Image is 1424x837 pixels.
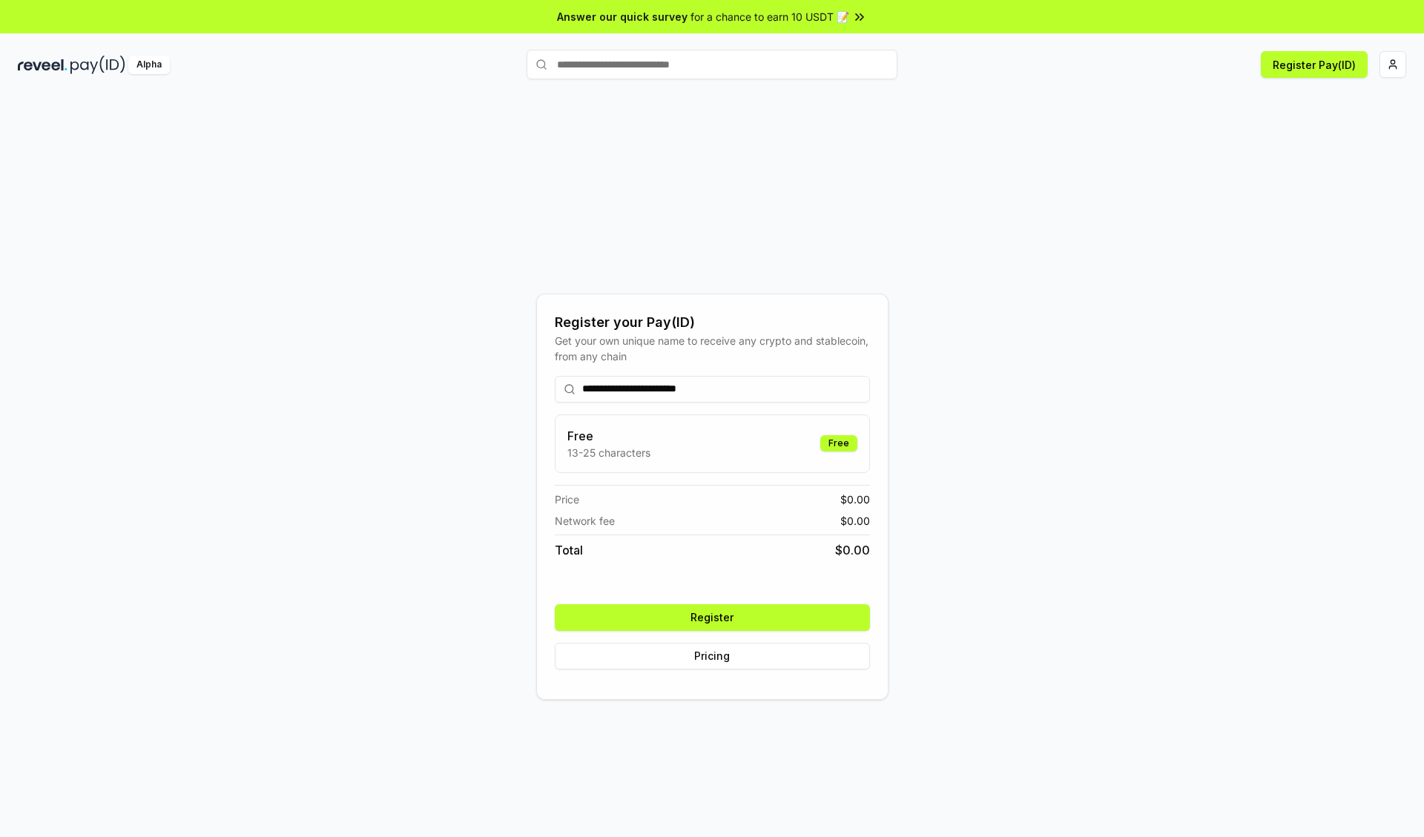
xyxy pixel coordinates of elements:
[820,435,857,451] div: Free
[567,445,650,460] p: 13-25 characters
[555,541,583,559] span: Total
[835,541,870,559] span: $ 0.00
[690,9,849,24] span: for a chance to earn 10 USDT 📝
[555,333,870,364] div: Get your own unique name to receive any crypto and stablecoin, from any chain
[555,492,579,507] span: Price
[555,513,615,529] span: Network fee
[70,56,125,74] img: pay_id
[840,513,870,529] span: $ 0.00
[18,56,67,74] img: reveel_dark
[555,312,870,333] div: Register your Pay(ID)
[557,9,688,24] span: Answer our quick survey
[555,643,870,669] button: Pricing
[567,427,650,445] h3: Free
[555,604,870,631] button: Register
[1261,51,1368,78] button: Register Pay(ID)
[840,492,870,507] span: $ 0.00
[128,56,170,74] div: Alpha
